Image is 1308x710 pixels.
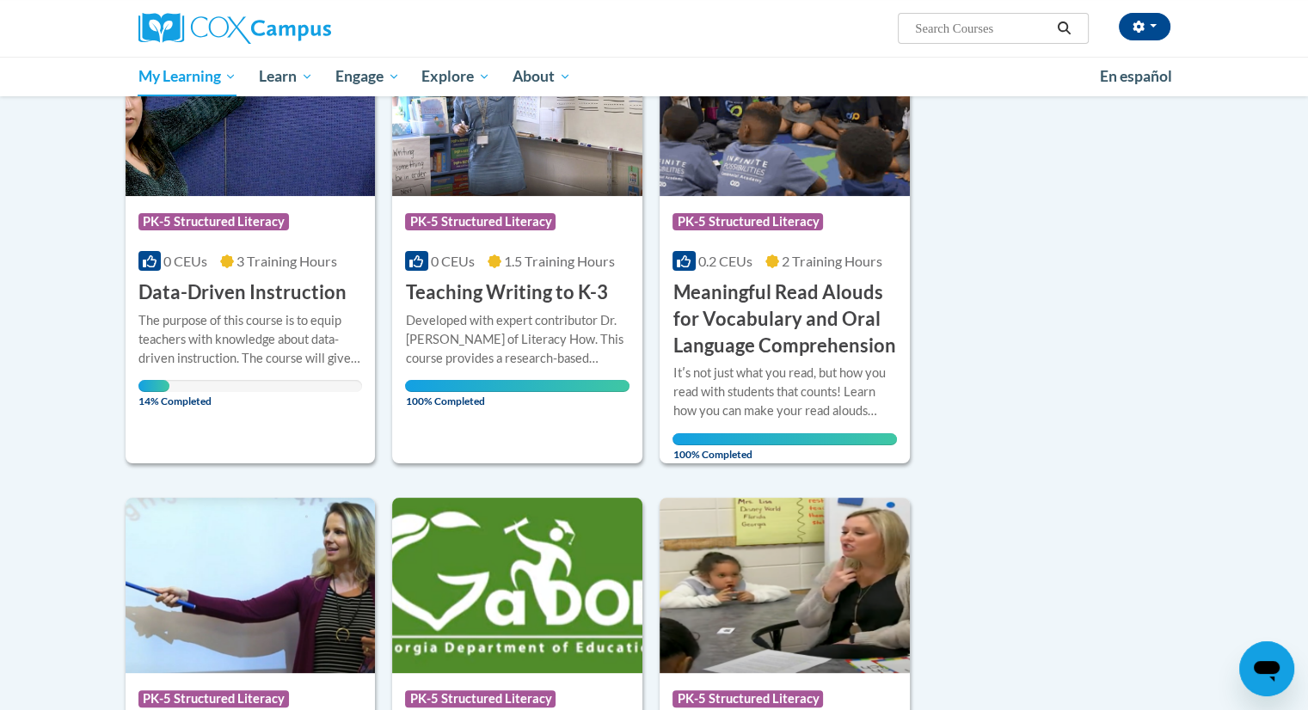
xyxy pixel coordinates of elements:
[138,13,465,44] a: Cox Campus
[672,433,897,461] span: 100% Completed
[672,279,897,358] h3: Meaningful Read Alouds for Vocabulary and Oral Language Comprehension
[126,21,376,196] img: Course Logo
[1100,67,1172,85] span: En español
[405,380,629,407] span: 100% Completed
[660,21,910,196] img: Course Logo
[126,498,376,673] img: Course Logo
[405,311,629,368] div: Developed with expert contributor Dr. [PERSON_NAME] of Literacy How. This course provides a resea...
[138,213,289,230] span: PK-5 Structured Literacy
[138,690,289,707] span: PK-5 Structured Literacy
[513,66,571,87] span: About
[672,690,823,707] span: PK-5 Structured Literacy
[113,57,1196,96] div: Main menu
[913,18,1051,39] input: Search Courses
[672,433,897,445] div: Your progress
[127,57,249,96] a: My Learning
[1239,641,1294,696] iframe: Button to launch messaging window
[660,21,910,463] a: Course LogoPK-5 Structured Literacy0.2 CEUs2 Training Hours Meaningful Read Alouds for Vocabulary...
[1119,13,1170,40] button: Account Settings
[138,13,331,44] img: Cox Campus
[138,66,236,87] span: My Learning
[335,66,400,87] span: Engage
[672,213,823,230] span: PK-5 Structured Literacy
[1089,58,1183,95] a: En español
[324,57,411,96] a: Engage
[405,213,556,230] span: PK-5 Structured Literacy
[698,253,752,269] span: 0.2 CEUs
[405,690,556,707] span: PK-5 Structured Literacy
[259,66,313,87] span: Learn
[392,21,642,463] a: Course LogoPK-5 Structured Literacy0 CEUs1.5 Training Hours Teaching Writing to K-3Developed with...
[248,57,324,96] a: Learn
[431,253,475,269] span: 0 CEUs
[392,21,642,196] img: Course Logo
[236,253,337,269] span: 3 Training Hours
[138,380,170,407] span: 14% Completed
[126,21,376,463] a: Course LogoPK-5 Structured Literacy0 CEUs3 Training Hours Data-Driven InstructionThe purpose of t...
[1051,18,1077,39] button: Search
[138,380,170,392] div: Your progress
[392,498,642,673] img: Course Logo
[138,311,363,368] div: The purpose of this course is to equip teachers with knowledge about data-driven instruction. The...
[504,253,615,269] span: 1.5 Training Hours
[672,364,897,420] div: Itʹs not just what you read, but how you read with students that counts! Learn how you can make y...
[405,380,629,392] div: Your progress
[138,279,347,306] h3: Data-Driven Instruction
[421,66,490,87] span: Explore
[163,253,207,269] span: 0 CEUs
[405,279,607,306] h3: Teaching Writing to K-3
[782,253,882,269] span: 2 Training Hours
[501,57,582,96] a: About
[660,498,910,673] img: Course Logo
[410,57,501,96] a: Explore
